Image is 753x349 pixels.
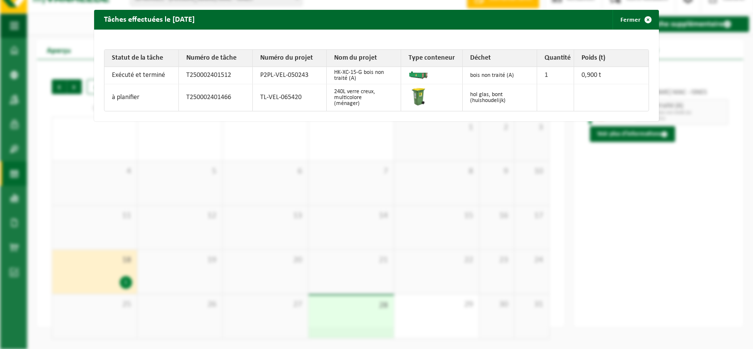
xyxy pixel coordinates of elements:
[327,84,401,111] td: 240L verre creux, multicolore (ménager)
[104,67,179,84] td: Exécuté et terminé
[179,50,253,67] th: Numéro de tâche
[104,50,179,67] th: Statut de la tâche
[463,50,537,67] th: Déchet
[253,50,327,67] th: Numéro du projet
[104,84,179,111] td: à planifier
[409,87,428,106] img: WB-0240-HPE-GN-50
[179,84,253,111] td: T250002401466
[327,67,401,84] td: HK-XC-15-G bois non traité (A)
[94,10,205,29] h2: Tâches effectuées le [DATE]
[327,50,401,67] th: Nom du projet
[537,67,574,84] td: 1
[537,50,574,67] th: Quantité
[574,67,649,84] td: 0,900 t
[463,84,537,111] td: hol glas, bont (huishoudelijk)
[253,84,327,111] td: TL-VEL-065420
[253,67,327,84] td: P2PL-VEL-050243
[179,67,253,84] td: T250002401512
[409,70,428,79] img: HK-XC-15-GN-00
[401,50,463,67] th: Type conteneur
[574,50,649,67] th: Poids (t)
[613,10,658,30] button: Fermer
[463,67,537,84] td: bois non traité (A)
